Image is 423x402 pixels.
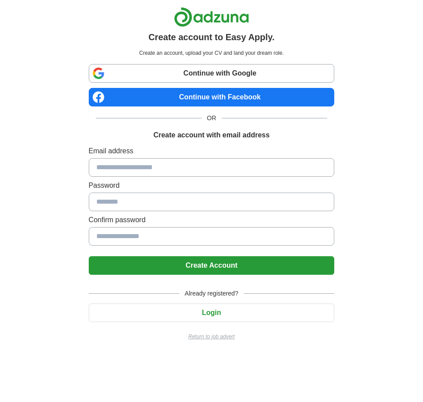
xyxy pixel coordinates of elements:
[174,7,249,27] img: Adzuna logo
[89,309,335,316] a: Login
[202,114,222,123] span: OR
[89,256,335,275] button: Create Account
[91,49,333,57] p: Create an account, upload your CV and land your dream role.
[89,333,335,341] a: Return to job advert
[89,215,335,225] label: Confirm password
[89,180,335,191] label: Password
[89,303,335,322] button: Login
[179,289,243,298] span: Already registered?
[153,130,269,140] h1: Create account with email address
[89,64,335,83] a: Continue with Google
[89,146,335,156] label: Email address
[89,88,335,106] a: Continue with Facebook
[148,30,275,44] h1: Create account to Easy Apply.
